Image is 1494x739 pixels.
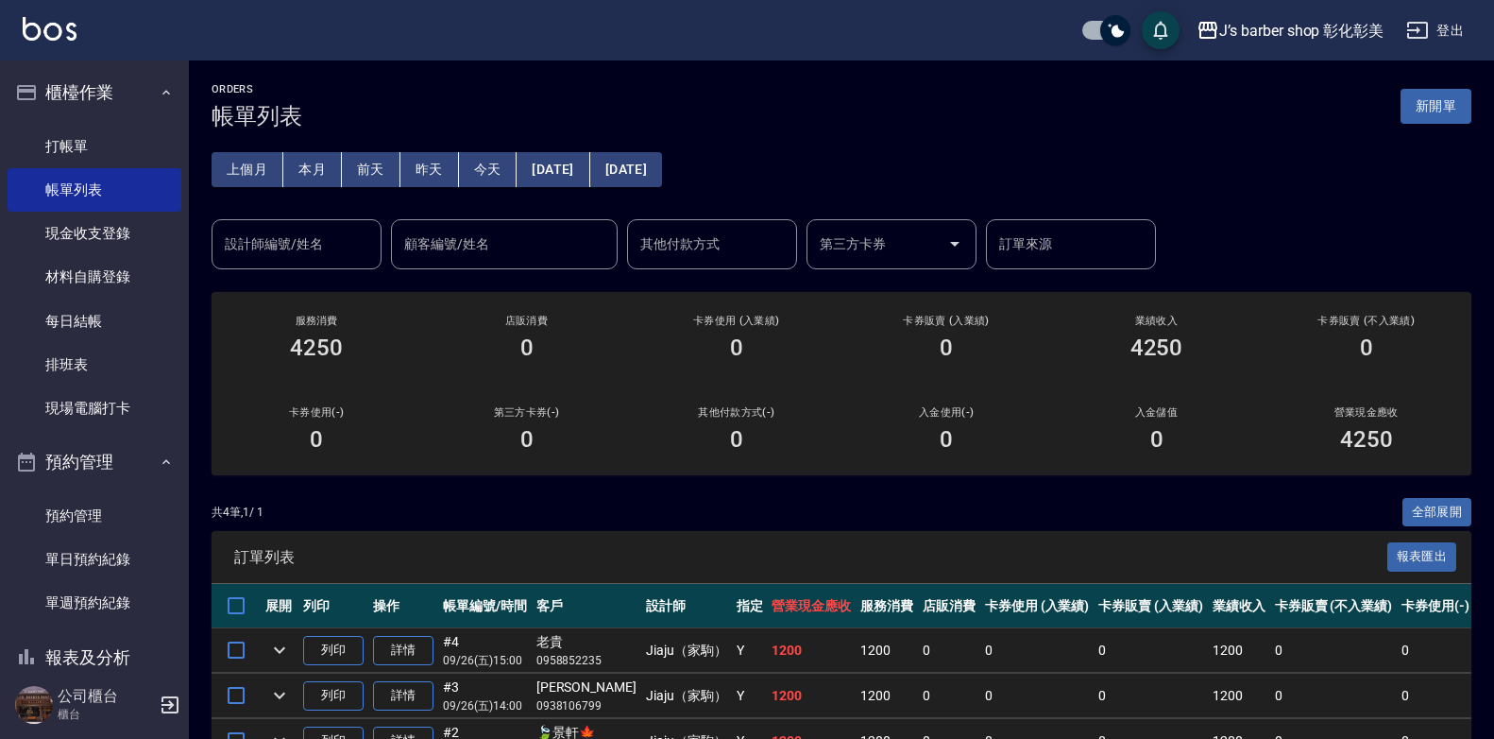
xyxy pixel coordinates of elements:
span: 訂單列表 [234,548,1387,567]
td: 1200 [1208,674,1270,718]
th: 設計師 [641,584,732,628]
button: save [1142,11,1180,49]
a: 現金收支登錄 [8,212,181,255]
button: 列印 [303,681,364,711]
a: 預約管理 [8,494,181,538]
h3: 0 [310,426,323,453]
th: 業績收入 [1208,584,1270,628]
th: 營業現金應收 [767,584,856,628]
td: 1200 [767,674,856,718]
h2: 第三方卡券(-) [444,406,608,419]
h3: 0 [520,335,534,361]
td: 0 [918,674,980,718]
td: 0 [918,628,980,673]
button: [DATE] [590,152,662,187]
h3: 4250 [290,335,343,361]
h3: 4250 [1340,426,1393,453]
h3: 0 [940,426,953,453]
th: 列印 [298,584,368,628]
button: expand row [265,636,294,664]
a: 打帳單 [8,125,181,168]
button: [DATE] [517,152,589,187]
th: 服務消費 [856,584,918,628]
a: 現場電腦打卡 [8,387,181,430]
div: [PERSON_NAME] [536,678,637,697]
button: 列印 [303,636,364,665]
p: 09/26 (五) 15:00 [443,652,527,669]
td: 1200 [767,628,856,673]
a: 報表匯出 [1387,547,1457,565]
h3: 4250 [1130,335,1183,361]
th: 卡券使用 (入業績) [980,584,1095,628]
th: 卡券販賣 (入業績) [1094,584,1208,628]
a: 單日預約紀錄 [8,538,181,581]
h3: 服務消費 [234,315,399,327]
td: 1200 [1208,628,1270,673]
a: 每日結帳 [8,300,181,343]
a: 單週預約紀錄 [8,581,181,625]
a: 詳情 [373,681,433,711]
td: 0 [1397,674,1474,718]
button: 報表及分析 [8,633,181,682]
p: 09/26 (五) 14:00 [443,697,527,714]
button: 報表匯出 [1387,542,1457,572]
td: 0 [1094,628,1208,673]
img: Person [15,686,53,724]
div: J’s barber shop 彰化彰美 [1219,19,1384,43]
h2: 卡券使用(-) [234,406,399,419]
p: 0938106799 [536,697,637,714]
th: 操作 [368,584,438,628]
h2: 業績收入 [1074,315,1238,327]
th: 展開 [261,584,298,628]
td: 0 [1094,674,1208,718]
h2: 營業現金應收 [1284,406,1449,419]
img: Logo [23,17,76,41]
h3: 0 [520,426,534,453]
a: 新開單 [1401,96,1471,114]
h2: ORDERS [212,83,302,95]
h2: 其他付款方式(-) [654,406,819,419]
td: #3 [438,674,532,718]
th: 卡券使用(-) [1397,584,1474,628]
td: #4 [438,628,532,673]
th: 帳單編號/時間 [438,584,532,628]
td: 0 [1270,674,1397,718]
td: 0 [980,674,1095,718]
h3: 0 [1150,426,1163,453]
h2: 店販消費 [444,315,608,327]
p: 共 4 筆, 1 / 1 [212,504,263,521]
h5: 公司櫃台 [58,687,154,706]
h2: 入金儲值 [1074,406,1238,419]
td: 1200 [856,628,918,673]
a: 詳情 [373,636,433,665]
a: 排班表 [8,343,181,387]
div: 老貴 [536,632,637,652]
td: 0 [1397,628,1474,673]
a: 帳單列表 [8,168,181,212]
button: 新開單 [1401,89,1471,124]
button: 今天 [459,152,518,187]
td: Y [732,628,768,673]
button: expand row [265,681,294,710]
h3: 0 [730,426,743,453]
a: 材料自購登錄 [8,255,181,299]
button: J’s barber shop 彰化彰美 [1189,11,1391,50]
h2: 卡券販賣 (入業績) [864,315,1028,327]
h3: 帳單列表 [212,103,302,129]
button: 本月 [283,152,342,187]
h2: 卡券販賣 (不入業績) [1284,315,1449,327]
button: 預約管理 [8,438,181,487]
th: 店販消費 [918,584,980,628]
button: 上個月 [212,152,283,187]
h3: 0 [730,335,743,361]
td: 0 [1270,628,1397,673]
h2: 卡券使用 (入業績) [654,315,819,327]
th: 卡券販賣 (不入業績) [1270,584,1397,628]
p: 櫃台 [58,706,154,723]
h3: 0 [940,335,953,361]
td: Jiaju（家駒） [641,628,732,673]
button: 全部展開 [1402,498,1472,527]
button: 前天 [342,152,400,187]
th: 指定 [732,584,768,628]
th: 客戶 [532,584,641,628]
